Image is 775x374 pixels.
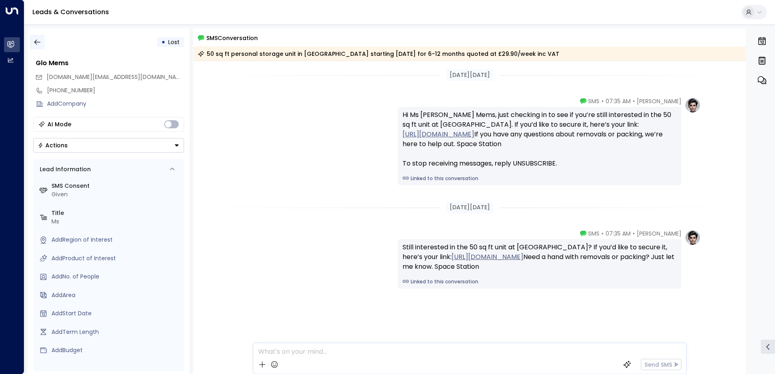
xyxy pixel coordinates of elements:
[198,50,559,58] div: 50 sq ft personal storage unit in [GEOGRAPHIC_DATA] starting [DATE] for 6-12 months quoted at £29...
[161,35,165,49] div: •
[637,229,681,238] span: [PERSON_NAME]
[602,229,604,238] span: •
[633,229,635,238] span: •
[36,58,184,68] div: Glo Mems
[402,278,677,285] a: Linked to this conversation
[588,97,599,105] span: SMS
[606,97,631,105] span: 07:35 AM
[51,217,181,226] div: Ms
[47,120,71,128] div: AI Mode
[685,229,701,246] img: profile-logo.png
[452,252,523,262] a: [URL][DOMAIN_NAME]
[602,97,604,105] span: •
[588,229,599,238] span: SMS
[402,130,474,139] a: [URL][DOMAIN_NAME]
[37,165,91,174] div: Lead Information
[51,328,181,336] div: AddTerm Length
[38,142,68,149] div: Actions
[33,138,184,153] button: Actions
[51,236,181,244] div: AddRegion of Interest
[51,291,181,300] div: AddArea
[47,73,186,81] span: [DOMAIN_NAME][EMAIL_ADDRESS][DOMAIN_NAME]
[402,175,677,182] a: Linked to this conversation
[51,272,181,281] div: AddNo. of People
[402,110,677,168] div: Hi Ms [PERSON_NAME] Mems, just checking in to see if you’re still interested in the 50 sq ft unit...
[206,33,258,42] span: SMS Conversation
[606,229,631,238] span: 07:35 AM
[47,73,184,81] span: mwende.meme@gmail.com
[51,346,181,355] div: AddBudget
[51,209,181,217] label: Title
[51,254,181,263] div: AddProduct of Interest
[402,242,677,272] div: Still interested in the 50 sq ft unit at [GEOGRAPHIC_DATA]? If you’d like to secure it, here’s yo...
[47,86,184,95] div: [PHONE_NUMBER]
[47,100,184,108] div: AddCompany
[637,97,681,105] span: [PERSON_NAME]
[51,365,181,373] label: Source
[633,97,635,105] span: •
[33,138,184,153] div: Button group with a nested menu
[32,7,109,17] a: Leads & Conversations
[51,190,181,199] div: Given
[168,38,180,46] span: Lost
[446,69,493,81] div: [DATE][DATE]
[51,182,181,190] label: SMS Consent
[51,309,181,318] div: AddStart Date
[685,97,701,113] img: profile-logo.png
[446,202,493,213] div: [DATE][DATE]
